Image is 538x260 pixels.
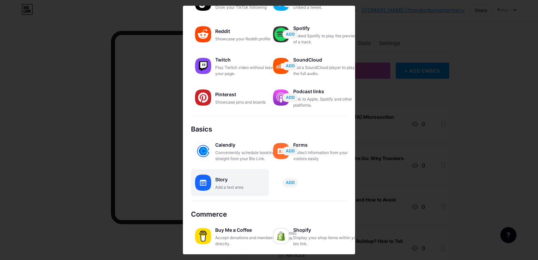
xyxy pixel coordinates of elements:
[273,228,289,244] img: shopify
[215,225,282,235] div: Buy Me a Coffee
[215,55,282,65] div: Twitch
[282,93,298,102] button: ADD
[215,4,282,10] div: Grow your TikTok following
[293,24,360,33] div: Spotify
[282,30,298,39] button: ADD
[273,26,289,42] img: spotify
[286,180,295,185] span: ADD
[195,58,211,74] img: twitch
[286,95,295,100] span: ADD
[293,140,360,150] div: Forms
[215,65,282,77] div: Play Twitch video without leaving your page.
[195,228,211,244] img: buymeacoffee
[293,225,360,235] div: Shopify
[293,150,360,162] div: Collect information from your visitors easily
[293,87,360,96] div: Podcast links
[282,147,298,155] button: ADD
[293,4,360,10] div: Embed a tweet.
[215,36,282,42] div: Showcase your Reddit profile
[282,62,298,70] button: ADD
[215,90,282,99] div: Pinterest
[215,27,282,36] div: Reddit
[286,31,295,37] span: ADD
[286,63,295,69] span: ADD
[273,58,289,74] img: soundcloud
[293,33,360,45] div: Embed Spotify to play the preview of a track.
[215,184,282,190] div: Add a text area
[215,175,282,184] div: Story
[191,209,347,219] div: Commerce
[195,26,211,42] img: reddit
[215,150,282,162] div: Conveniently schedule bookings straight from your Bio Link.
[195,175,211,191] img: story
[286,148,295,154] span: ADD
[293,65,360,77] div: Add a SoundCloud player to play the full audio.
[195,143,211,159] img: calendly
[191,124,347,134] div: Basics
[282,178,298,187] button: ADD
[215,99,282,105] div: Showcase pins and boards
[215,235,282,247] div: Accept donations and memberships directly.
[273,89,289,106] img: podcastlinks
[293,235,360,247] div: Display your shop items within your bio link.
[293,55,360,65] div: SoundCloud
[273,143,289,159] img: forms
[293,96,360,108] div: Link to Apple, Spotify and other platforms.
[195,89,211,106] img: pinterest
[215,140,282,150] div: Calendly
